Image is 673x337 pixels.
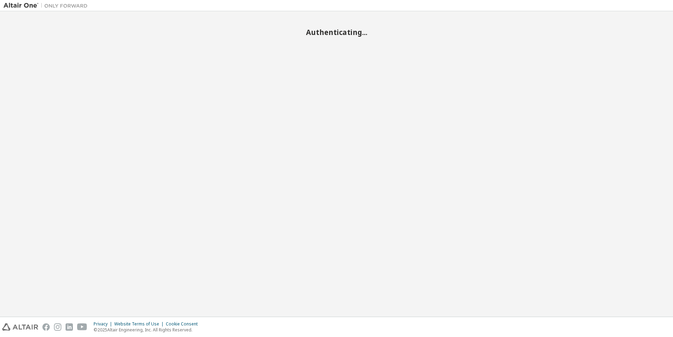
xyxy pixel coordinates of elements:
[54,323,61,331] img: instagram.svg
[2,323,38,331] img: altair_logo.svg
[4,2,91,9] img: Altair One
[166,321,202,327] div: Cookie Consent
[94,321,114,327] div: Privacy
[114,321,166,327] div: Website Terms of Use
[42,323,50,331] img: facebook.svg
[4,28,669,37] h2: Authenticating...
[94,327,202,333] p: © 2025 Altair Engineering, Inc. All Rights Reserved.
[77,323,87,331] img: youtube.svg
[66,323,73,331] img: linkedin.svg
